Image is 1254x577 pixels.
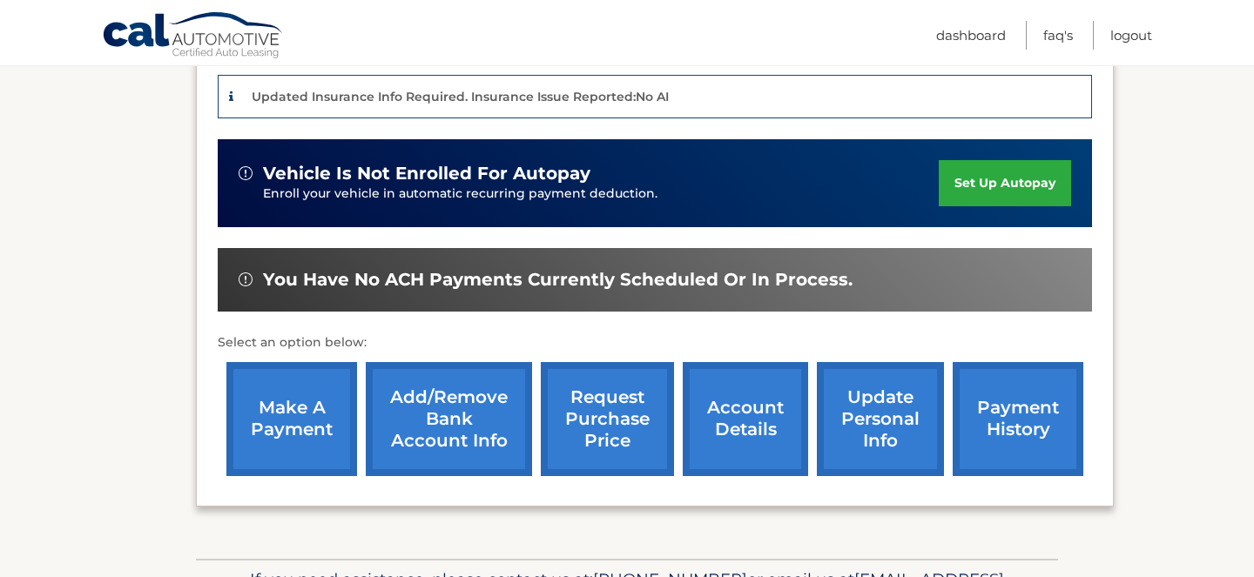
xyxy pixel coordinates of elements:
a: payment history [953,362,1083,476]
a: update personal info [817,362,944,476]
p: Enroll your vehicle in automatic recurring payment deduction. [263,185,939,204]
a: request purchase price [541,362,674,476]
img: alert-white.svg [239,272,253,286]
a: Dashboard [936,21,1006,50]
a: Logout [1110,21,1152,50]
a: Cal Automotive [102,11,285,62]
p: Select an option below: [218,332,1092,353]
a: make a payment [226,362,357,476]
a: account details [683,362,808,476]
a: FAQ's [1043,21,1073,50]
p: Updated Insurance Info Required. Insurance Issue Reported:No AI [252,89,669,104]
a: set up autopay [939,160,1071,206]
span: You have no ACH payments currently scheduled or in process. [263,269,853,291]
img: alert-white.svg [239,166,253,180]
a: Add/Remove bank account info [366,362,532,476]
span: vehicle is not enrolled for autopay [263,163,590,185]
